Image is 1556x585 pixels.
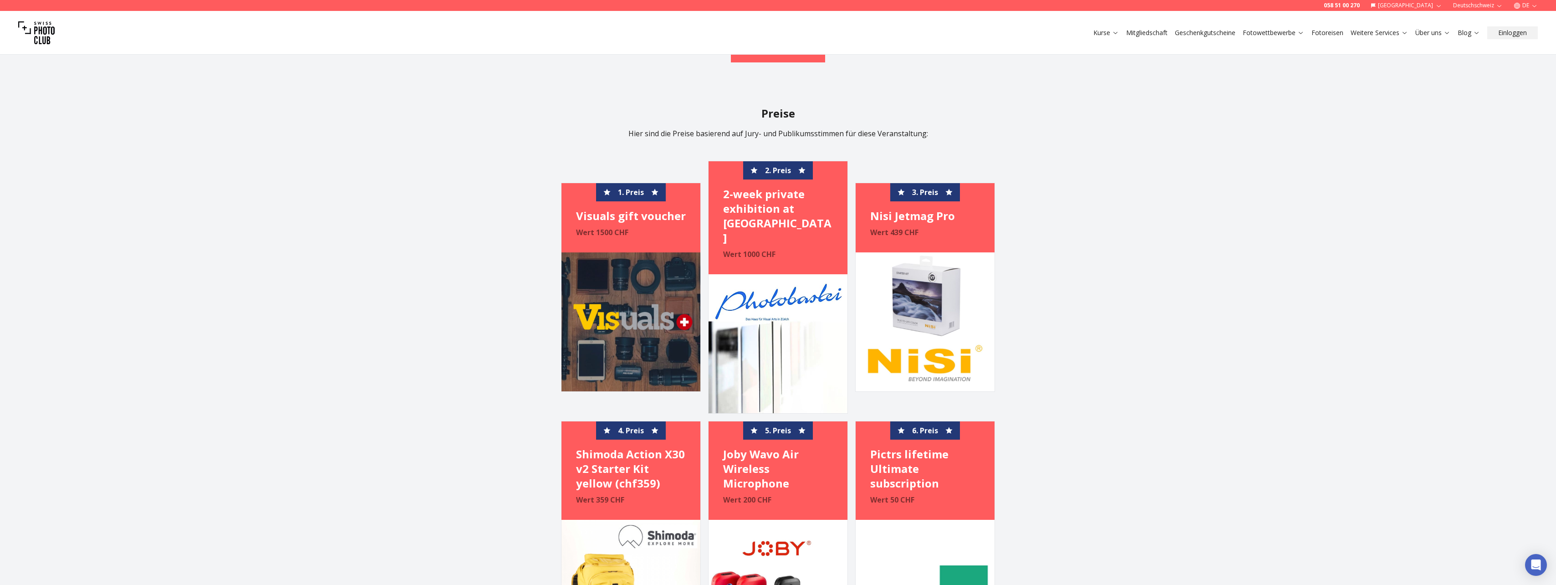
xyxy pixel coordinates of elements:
span: 6. Preis [912,425,938,436]
button: Einloggen [1487,26,1538,39]
img: Visuals gift voucher [561,252,700,391]
h4: 2-week private exhibition at [GEOGRAPHIC_DATA] [723,187,833,245]
a: Blog [1458,28,1480,37]
a: Über uns [1415,28,1450,37]
img: 2-week private exhibition at Photobastei [709,274,847,413]
button: Über uns [1412,26,1454,39]
button: Fotoreisen [1308,26,1347,39]
span: 4. Preis [618,425,644,436]
span: 3. Preis [912,187,938,198]
p: Wert 1500 CHF [576,227,686,238]
span: 5. Preis [765,425,791,436]
a: Fotowettbewerbe [1243,28,1304,37]
img: Nisi Jetmag Pro [856,252,995,391]
h4: Joby Wavo Air Wireless Microphone [723,447,833,491]
p: Wert 200 CHF [723,494,833,505]
a: Kurse [1093,28,1119,37]
button: Geschenkgutscheine [1171,26,1239,39]
p: Wert 1000 CHF [723,249,833,260]
h4: Pictrs lifetime Ultimate subscription [870,447,980,491]
a: Fotoreisen [1311,28,1343,37]
button: Mitgliedschaft [1122,26,1171,39]
button: Weitere Services [1347,26,1412,39]
p: Wert 359 CHF [576,494,686,505]
h4: Nisi Jetmag Pro [870,209,980,223]
a: Weitere Services [1351,28,1408,37]
h4: Shimoda Action X30 v2 Starter Kit yellow (chf359) [576,447,686,491]
button: Blog [1454,26,1484,39]
p: Wert 439 CHF [870,227,980,238]
h4: Visuals gift voucher [576,209,686,223]
div: Open Intercom Messenger [1525,554,1547,576]
img: Swiss photo club [18,15,55,51]
p: Wert 50 CHF [870,494,980,505]
span: 1. Preis [618,187,644,198]
a: 058 51 00 270 [1324,2,1360,9]
a: Geschenkgutscheine [1175,28,1235,37]
a: Mitgliedschaft [1126,28,1168,37]
p: Hier sind die Preise basierend auf Jury- und Publikumsstimmen für diese Veranstaltung: [494,128,1062,139]
button: Kurse [1090,26,1122,39]
button: Fotowettbewerbe [1239,26,1308,39]
h2: Preise [494,106,1062,121]
span: 2. Preis [765,165,791,176]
